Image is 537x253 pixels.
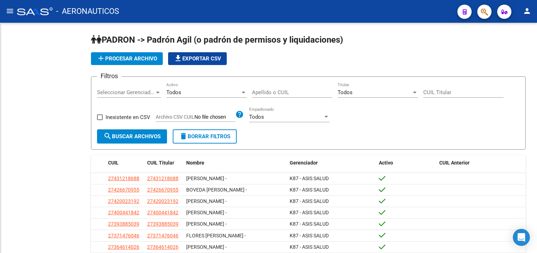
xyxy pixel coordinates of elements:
span: Procesar archivo [97,55,157,62]
datatable-header-cell: Gerenciador [287,155,376,171]
span: Buscar Archivos [103,133,161,140]
span: [PERSON_NAME] - [186,210,227,215]
span: 27431218688 [147,176,178,181]
span: 27431218688 [108,176,139,181]
span: K87 - ASIS SALUD [290,210,329,215]
h3: Filtros [97,71,122,81]
button: Exportar CSV [168,52,227,65]
span: 27426670955 [108,187,139,193]
mat-icon: person [523,7,531,15]
span: 27364614026 [108,244,139,250]
span: CUIL Titular [147,160,174,166]
mat-icon: file_download [174,54,182,63]
span: PADRON -> Padrón Agil (o padrón de permisos y liquidaciones) [91,35,343,45]
mat-icon: help [235,110,244,119]
input: Archivo CSV CUIL [194,114,235,120]
button: Borrar Filtros [173,129,237,144]
span: K87 - ASIS SALUD [290,198,329,204]
span: 27393885039 [108,221,139,227]
div: Open Intercom Messenger [513,229,530,246]
span: 27371476046 [108,233,139,238]
mat-icon: delete [179,132,188,140]
span: 27393885039 [147,221,178,227]
datatable-header-cell: CUIL [105,155,144,171]
span: Todos [338,89,353,96]
span: BOVEDA [PERSON_NAME] - [186,187,247,193]
span: 27420023192 [108,198,139,204]
datatable-header-cell: CUIL Titular [144,155,183,171]
span: CUIL [108,160,119,166]
span: 27400441842 [108,210,139,215]
span: [PERSON_NAME] - [186,198,227,204]
span: Nombre [186,160,204,166]
span: Archivo CSV CUIL [156,114,194,120]
span: 27420023192 [147,198,178,204]
datatable-header-cell: CUIL Anterior [436,155,526,171]
span: Activo [379,160,393,166]
span: Exportar CSV [174,55,221,62]
span: [PERSON_NAME] - [186,176,227,181]
button: Buscar Archivos [97,129,167,144]
mat-icon: menu [6,7,14,15]
span: CUIL Anterior [439,160,469,166]
mat-icon: search [103,132,112,140]
span: 27400441842 [147,210,178,215]
span: Inexistente en CSV [106,113,150,122]
span: K87 - ASIS SALUD [290,221,329,227]
span: K87 - ASIS SALUD [290,176,329,181]
span: - AERONAUTICOS [56,4,119,19]
span: [PERSON_NAME] - [186,221,227,227]
span: K87 - ASIS SALUD [290,244,329,250]
span: Gerenciador [290,160,318,166]
span: Todos [166,89,181,96]
span: 27426670955 [147,187,178,193]
span: [PERSON_NAME] - [186,244,227,250]
span: K87 - ASIS SALUD [290,233,329,238]
datatable-header-cell: Activo [376,155,437,171]
button: Procesar archivo [91,52,163,65]
datatable-header-cell: Nombre [183,155,287,171]
span: 27371476046 [147,233,178,238]
span: Todos [249,114,264,120]
span: Borrar Filtros [179,133,230,140]
mat-icon: add [97,54,105,63]
span: K87 - ASIS SALUD [290,187,329,193]
span: 27364614026 [147,244,178,250]
span: FLORES [PERSON_NAME] - [186,233,246,238]
span: Seleccionar Gerenciador [97,89,155,96]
